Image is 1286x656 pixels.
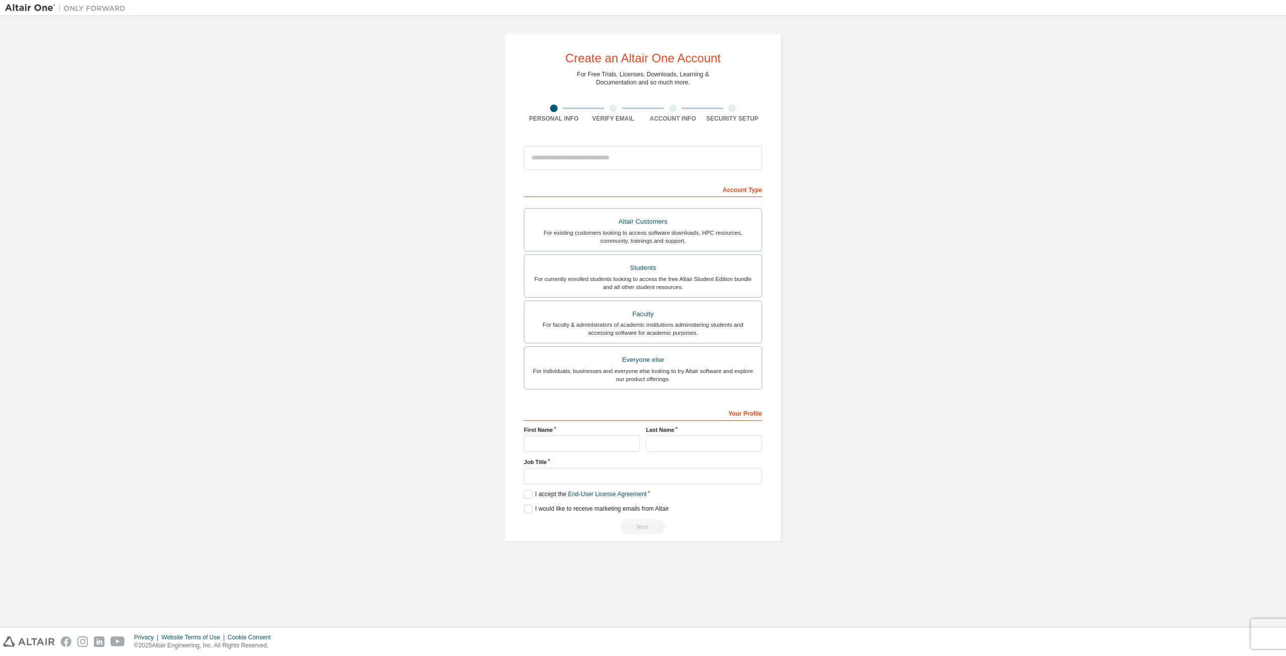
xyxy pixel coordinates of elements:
[530,353,756,367] div: Everyone else
[134,641,277,650] p: © 2025 Altair Engineering, Inc. All Rights Reserved.
[530,275,756,291] div: For currently enrolled students looking to access the free Altair Student Edition bundle and all ...
[61,636,71,647] img: facebook.svg
[703,115,763,123] div: Security Setup
[646,426,762,434] label: Last Name
[94,636,104,647] img: linkedin.svg
[524,115,584,123] div: Personal Info
[530,367,756,383] div: For individuals, businesses and everyone else looking to try Altair software and explore our prod...
[524,181,762,197] div: Account Type
[228,633,276,641] div: Cookie Consent
[524,426,640,434] label: First Name
[3,636,55,647] img: altair_logo.svg
[568,491,647,498] a: End-User License Agreement
[524,458,762,466] label: Job Title
[530,307,756,321] div: Faculty
[77,636,88,647] img: instagram.svg
[161,633,228,641] div: Website Terms of Use
[134,633,161,641] div: Privacy
[577,70,709,86] div: For Free Trials, Licenses, Downloads, Learning & Documentation and so much more.
[530,261,756,275] div: Students
[530,215,756,229] div: Altair Customers
[524,505,669,513] label: I would like to receive marketing emails from Altair
[530,321,756,337] div: For faculty & administrators of academic institutions administering students and accessing softwa...
[524,490,647,499] label: I accept the
[5,3,131,13] img: Altair One
[111,636,125,647] img: youtube.svg
[524,405,762,421] div: Your Profile
[524,519,762,534] div: Read and acccept EULA to continue
[584,115,644,123] div: Verify Email
[530,229,756,245] div: For existing customers looking to access software downloads, HPC resources, community, trainings ...
[565,52,721,64] div: Create an Altair One Account
[643,115,703,123] div: Account Info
